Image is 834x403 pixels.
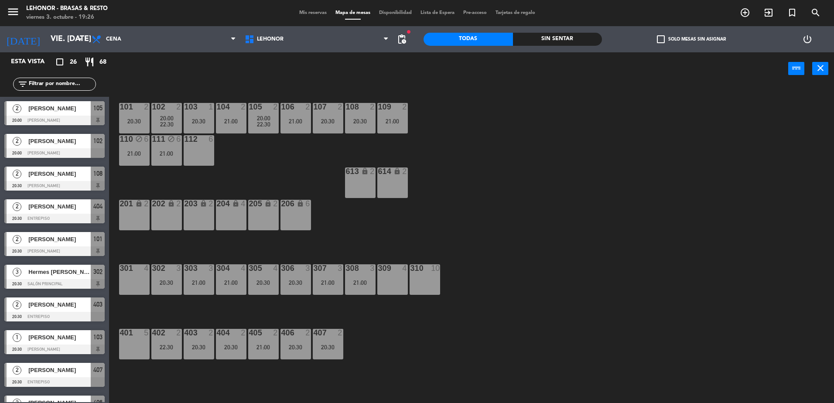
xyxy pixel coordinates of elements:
[216,344,246,350] div: 20:30
[152,264,153,272] div: 302
[28,300,91,309] span: [PERSON_NAME]
[375,10,416,15] span: Disponibilidad
[257,115,270,122] span: 20:00
[99,57,106,67] span: 68
[396,34,407,44] span: pending_actions
[297,200,304,207] i: lock
[13,268,21,277] span: 3
[28,365,91,375] span: [PERSON_NAME]
[313,118,343,124] div: 20:30
[402,264,407,272] div: 4
[176,135,181,143] div: 6
[151,344,182,350] div: 22:30
[305,264,311,272] div: 3
[13,104,21,113] span: 2
[361,167,369,175] i: lock
[167,135,175,143] i: block
[216,280,246,286] div: 21:00
[249,329,250,337] div: 405
[93,136,103,146] span: 102
[815,63,826,73] i: close
[377,118,408,124] div: 21:00
[331,10,375,15] span: Mapa de mesas
[93,365,103,375] span: 407
[280,344,311,350] div: 20:30
[13,170,21,178] span: 2
[338,264,343,272] div: 3
[26,4,108,13] div: Lehonor - Brasas & Resto
[208,200,214,208] div: 2
[151,150,182,157] div: 21:00
[144,135,149,143] div: 6
[241,329,246,337] div: 2
[257,121,270,128] span: 22:30
[13,301,21,309] span: 2
[370,264,375,272] div: 3
[281,200,282,208] div: 206
[13,137,21,146] span: 2
[459,10,491,15] span: Pre-acceso
[273,264,278,272] div: 4
[93,234,103,244] span: 101
[281,264,282,272] div: 306
[249,200,250,208] div: 205
[75,34,85,44] i: arrow_drop_down
[313,344,343,350] div: 20:30
[13,366,21,375] span: 2
[135,200,143,207] i: lock
[144,329,149,337] div: 5
[491,10,540,15] span: Tarjetas de regalo
[305,200,311,208] div: 6
[28,104,91,113] span: [PERSON_NAME]
[28,169,91,178] span: [PERSON_NAME]
[70,57,77,67] span: 26
[93,299,103,310] span: 403
[248,344,279,350] div: 21:00
[273,103,278,111] div: 2
[93,266,103,277] span: 302
[7,5,20,21] button: menu
[26,13,108,22] div: viernes 3. octubre - 19:26
[151,280,182,286] div: 20:30
[280,118,311,124] div: 21:00
[184,344,214,350] div: 20:30
[305,103,311,111] div: 2
[313,280,343,286] div: 21:00
[802,34,813,44] i: power_settings_new
[787,7,797,18] i: turned_in_not
[28,267,91,277] span: Hermes [PERSON_NAME] [PERSON_NAME]
[152,103,153,111] div: 102
[184,118,214,124] div: 20:30
[657,35,726,43] label: Solo mesas sin asignar
[152,200,153,208] div: 202
[93,332,103,342] span: 103
[248,280,279,286] div: 20:30
[740,7,750,18] i: add_circle_outline
[28,333,91,342] span: [PERSON_NAME]
[28,235,91,244] span: [PERSON_NAME]
[810,7,821,18] i: search
[28,79,96,89] input: Filtrar por nombre...
[241,103,246,111] div: 2
[144,200,149,208] div: 2
[184,280,214,286] div: 21:00
[257,36,284,42] span: Lehonor
[264,200,272,207] i: lock
[152,329,153,337] div: 402
[176,329,181,337] div: 2
[338,103,343,111] div: 2
[200,200,207,207] i: lock
[281,329,282,337] div: 406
